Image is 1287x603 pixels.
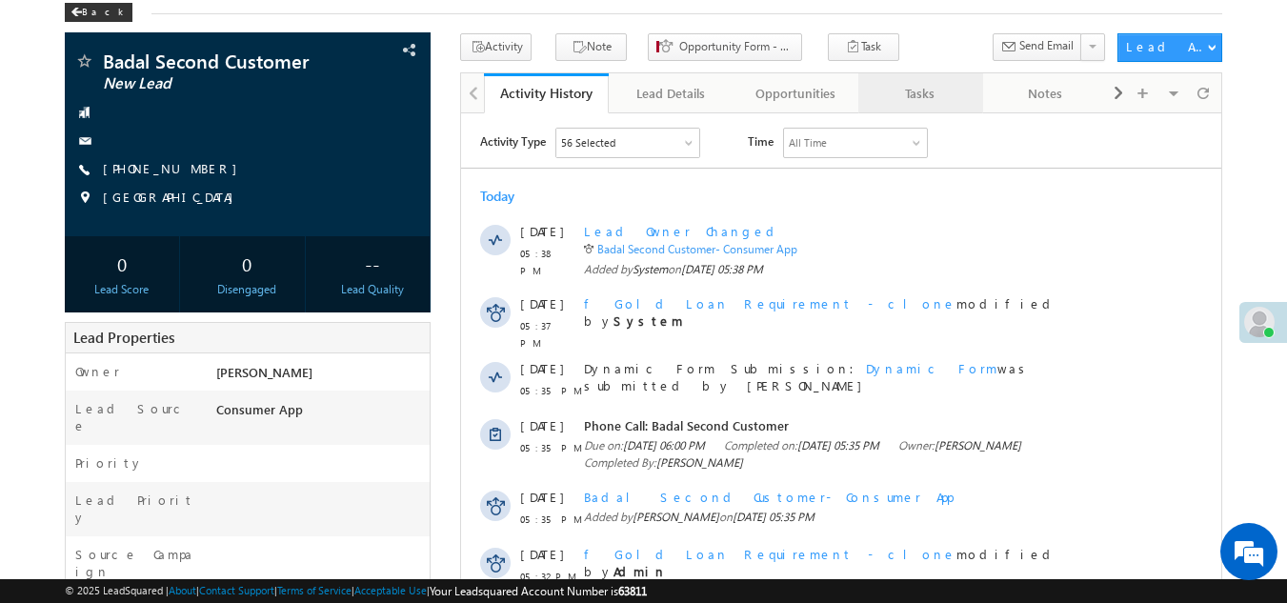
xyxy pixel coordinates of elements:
div: Sales Activity,f Gold Loan Requirement - clone,Gold Loan Requirement-12002,Email Bounced,Email Li... [95,15,238,44]
div: 0 [194,246,300,281]
a: Opportunities [734,73,858,113]
span: Your Leadsquared Account Number is [430,584,647,598]
span: Time [287,14,312,43]
div: Lead Actions [1126,38,1207,55]
a: Badal Second Customer- Consumer App [136,129,336,143]
span: 05:35 PM [59,397,116,414]
div: Today [19,74,81,91]
span: modified by [123,432,679,467]
span: [DATE] [59,304,102,321]
label: Lead Priority [75,492,198,526]
a: Back [65,2,142,18]
strong: System [152,199,222,215]
span: 05:35 PM [59,269,116,286]
span: modified by [123,182,679,216]
span: [DATE] [59,375,102,392]
span: [DATE] [59,182,102,199]
div: Notes [998,82,1091,105]
strong: Admin [152,450,206,466]
span: Activity Type [19,14,85,43]
a: Tasks [858,73,983,113]
span: System [171,149,207,163]
div: Tasks [874,82,966,105]
button: Note [555,33,627,61]
span: Lead Owner Changed [123,110,320,126]
span: [PERSON_NAME] [195,342,282,356]
span: [DATE] [59,247,102,264]
span: [DATE] [59,432,102,450]
span: Added by on [123,148,679,165]
button: Activity [460,33,532,61]
span: Badal Second Customer- Consumer App [123,375,492,392]
span: f Gold Loan Requirement - clone [123,432,495,449]
div: Lead Quality [319,281,425,298]
span: [PHONE_NUMBER] [103,160,247,179]
span: Send Email [1019,37,1074,54]
a: Activity History [484,73,609,113]
div: Consumer App [211,400,431,427]
span: 05:38 PM [59,131,116,166]
span: System [171,529,207,543]
a: Notes [983,73,1108,113]
div: Back [65,3,132,22]
span: [DATE] 04:02 PM [220,529,302,543]
div: Disengaged [194,281,300,298]
a: Lead Details [609,73,734,113]
span: Owner: [437,324,560,341]
span: [DATE] [59,110,102,127]
span: [DATE] 05:35 PM [336,325,418,339]
span: Opportunity Form - Stage & Status [679,38,794,55]
span: 05:35 PM [59,326,116,343]
span: [PERSON_NAME] [473,325,560,339]
div: Opportunities [749,82,841,105]
label: Lead Source [75,400,198,434]
span: Due on: [123,324,244,341]
button: Task [828,33,899,61]
a: Acceptable Use [354,584,427,596]
span: 05:32 PM [59,454,116,472]
span: [DATE] 06:00 PM [162,325,244,339]
div: Lead Details [624,82,716,105]
div: 0 [70,246,175,281]
span: Dynamic Form Submission: was submitted by [PERSON_NAME] [123,247,679,281]
button: Lead Actions [1117,33,1222,62]
span: Phone Call: Badal Second Customer [123,304,679,321]
div: 56 Selected [100,21,154,38]
label: Source Campaign [75,546,198,580]
span: Dynamic Form [405,247,536,263]
a: About [169,584,196,596]
span: [GEOGRAPHIC_DATA] [103,189,243,208]
span: New Lead [103,74,329,93]
span: Completed By: [123,341,282,358]
span: 05:37 PM [59,204,116,238]
span: 04:02 PM [59,512,116,529]
button: Opportunity Form - Stage & Status [648,33,802,61]
span: Added by on [123,528,679,545]
a: Contact Support [199,584,274,596]
strong: System [152,579,222,595]
span: 63811 [618,584,647,598]
span: Badal Second Customer [103,51,329,70]
span: Added by on [123,395,679,412]
span: f Gold Loan Requirement - clone [123,182,495,198]
label: Owner [75,363,120,380]
a: Terms of Service [277,584,352,596]
a: 3728320 [136,509,176,523]
span: [PERSON_NAME] [171,396,258,411]
label: Priority [75,454,144,472]
span: [DATE] [59,562,102,579]
span: Lead Owner Changed [123,490,320,506]
span: [PERSON_NAME] [216,364,312,380]
span: f Gold Loan Requirement - clone [123,562,495,578]
div: Lead Score [70,281,175,298]
span: 04:02 PM [59,584,116,601]
span: [DATE] 05:38 PM [220,149,302,163]
div: -- [319,246,425,281]
span: Completed on: [263,324,418,341]
div: Activity History [498,84,594,102]
div: All Time [328,21,366,38]
button: Send Email [993,33,1082,61]
span: [DATE] 05:35 PM [271,396,353,411]
span: © 2025 LeadSquared | | | | | [65,582,647,600]
span: Lead Properties [73,328,174,347]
